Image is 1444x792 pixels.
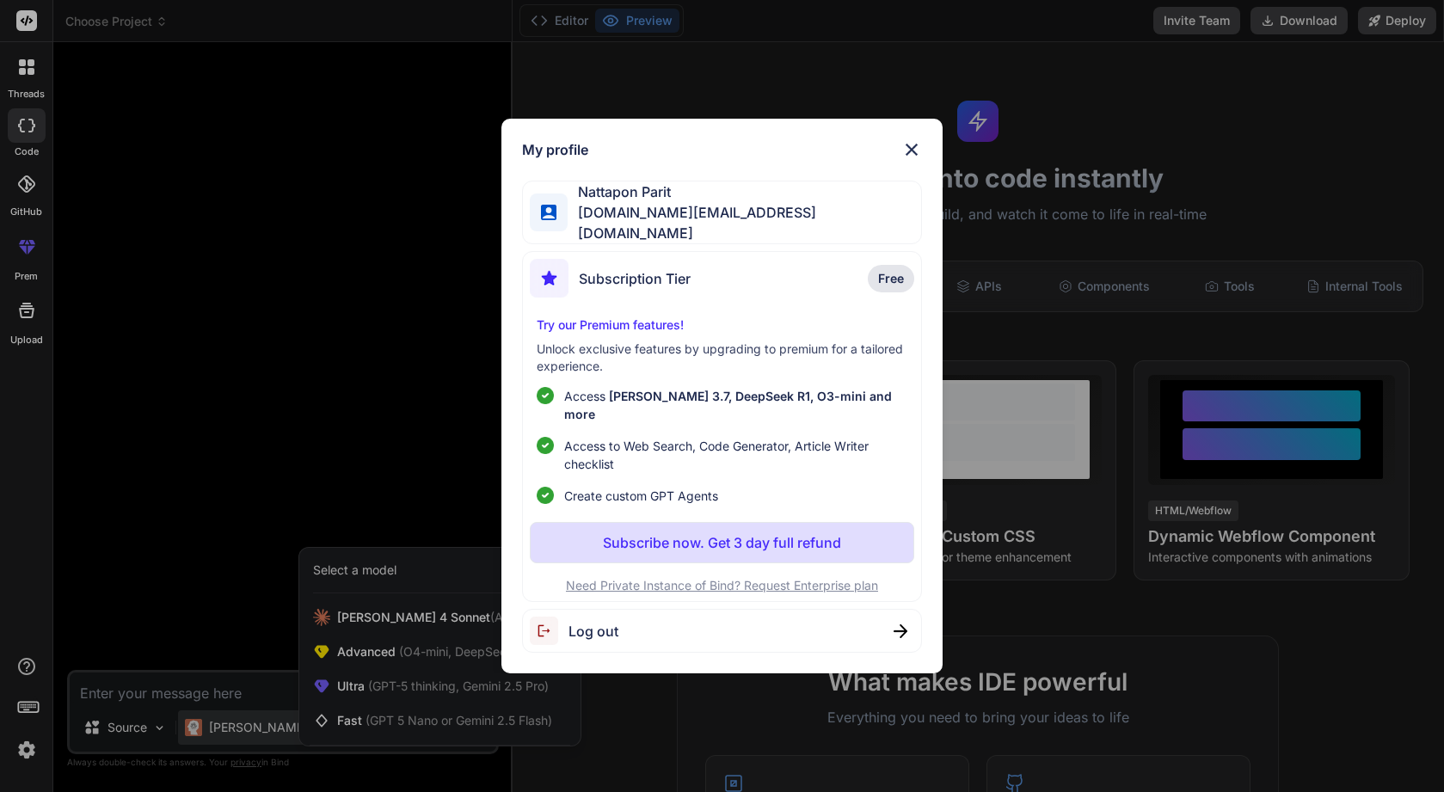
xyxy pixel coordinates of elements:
[530,617,568,645] img: logout
[537,437,554,454] img: checklist
[564,389,892,421] span: [PERSON_NAME] 3.7, DeepSeek R1, O3-mini and more
[537,341,907,375] p: Unlock exclusive features by upgrading to premium for a tailored experience.
[522,139,588,160] h1: My profile
[564,437,907,473] span: Access to Web Search, Code Generator, Article Writer checklist
[530,259,568,298] img: subscription
[537,387,554,404] img: checklist
[537,487,554,504] img: checklist
[537,316,907,334] p: Try our Premium features!
[568,621,618,642] span: Log out
[530,577,914,594] p: Need Private Instance of Bind? Request Enterprise plan
[564,387,907,423] p: Access
[568,202,921,243] span: [DOMAIN_NAME][EMAIL_ADDRESS][DOMAIN_NAME]
[894,624,907,638] img: close
[530,522,914,563] button: Subscribe now. Get 3 day full refund
[878,270,904,287] span: Free
[901,139,922,160] img: close
[603,532,841,553] p: Subscribe now. Get 3 day full refund
[568,181,921,202] span: Nattapon Parit
[564,487,718,505] span: Create custom GPT Agents
[541,205,556,220] img: profile
[579,268,691,289] span: Subscription Tier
